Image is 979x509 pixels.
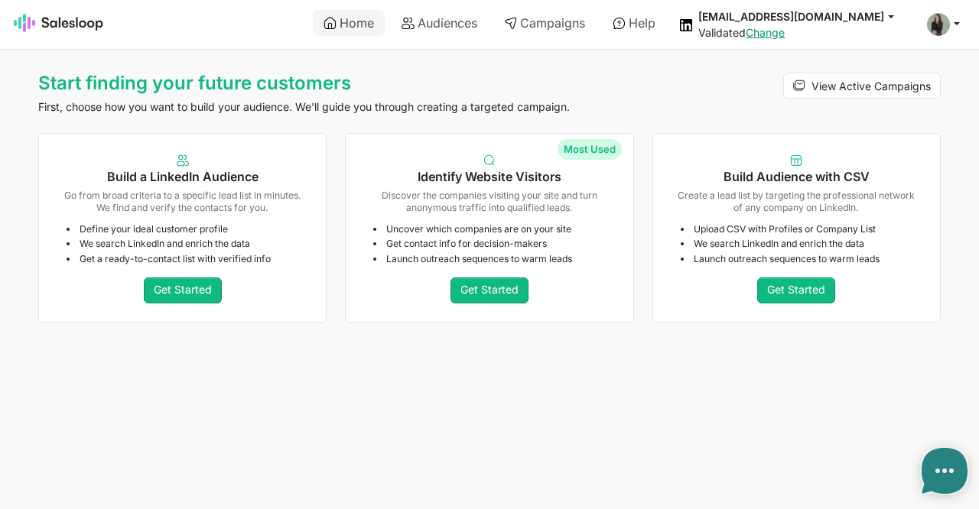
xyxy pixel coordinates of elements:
[60,170,304,184] h5: Build a LinkedIn Audience
[38,73,634,94] h1: Start finding your future customers
[367,170,611,184] h5: Identify Website Visitors
[698,26,909,40] div: Validated
[602,10,666,36] a: Help
[558,139,622,160] span: Most Used
[373,223,611,235] li: Uncover which companies are on your site
[67,238,304,250] li: We search LinkedIn and enrich the data
[373,253,611,265] li: Launch outreach sequences to warm leads
[391,10,488,36] a: Audiences
[450,277,529,303] a: Get Started
[811,79,931,92] span: View Active Campaigns
[67,223,304,235] li: Define your ideal customer profile
[367,190,611,213] p: Discover the companies visiting your site and turn anonymous traffic into qualified leads.
[313,10,385,36] a: Home
[783,73,941,99] a: View Active Campaigns
[14,14,104,32] img: Salesloop
[38,100,634,114] p: First, choose how you want to build your audience. We'll guide you through creating a targeted ca...
[675,190,919,213] p: Create a lead list by targeting the professional network of any company on LinkedIn.
[144,277,222,303] a: Get Started
[60,190,304,213] p: Go from broad criteria to a specific lead list in minutes. We find and verify the contacts for you.
[757,277,835,303] a: Get Started
[681,238,919,250] li: We search LinkedIn and enrich the data
[67,253,304,265] li: Get a ready-to-contact list with verified info
[373,238,611,250] li: Get contact info for decision-makers
[493,10,596,36] a: Campaigns
[681,253,919,265] li: Launch outreach sequences to warm leads
[675,170,919,184] h5: Build Audience with CSV
[746,26,785,39] a: Change
[698,9,909,24] button: [EMAIL_ADDRESS][DOMAIN_NAME]
[681,223,919,235] li: Upload CSV with Profiles or Company List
